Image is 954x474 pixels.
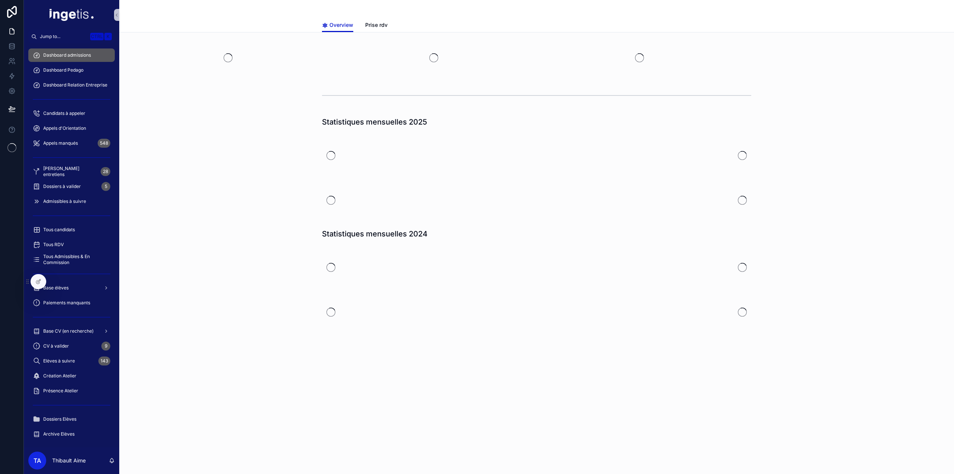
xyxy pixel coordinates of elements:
[28,63,115,77] a: Dashboard Pedago
[322,229,427,239] h1: Statistiques mensuelles 2024
[43,242,64,248] span: Tous RDV
[28,165,115,178] a: [PERSON_NAME] entretiens28
[28,324,115,338] a: Base CV (en recherche)
[43,373,76,379] span: Création Atelier
[28,195,115,208] a: Admissibles à suivre
[322,18,353,32] a: Overview
[28,238,115,251] a: Tous RDV
[43,198,86,204] span: Admissibles à suivre
[43,343,69,349] span: CV à valider
[43,285,69,291] span: Base élèves
[43,328,94,334] span: Base CV (en recherche)
[98,357,110,365] div: 143
[43,183,81,189] span: Dossiers à valider
[28,253,115,266] a: Tous Admissibles & En Commission
[28,281,115,295] a: Base élèves
[43,52,91,58] span: Dashboard admissions
[28,369,115,383] a: Création Atelier
[52,457,86,464] p: Thibault Aime
[43,388,78,394] span: Présence Atelier
[101,342,110,351] div: 9
[101,167,110,176] div: 28
[43,166,98,178] span: [PERSON_NAME] entretiens
[43,431,75,437] span: Archive Elèves
[43,227,75,233] span: Tous candidats
[28,30,115,43] button: Jump to...CtrlK
[43,416,76,422] span: Dossiers Elèves
[43,300,90,306] span: Paiements manquants
[105,34,111,40] span: K
[28,427,115,441] a: Archive Elèves
[28,354,115,368] a: Elèves à suivre143
[43,358,75,364] span: Elèves à suivre
[34,456,41,465] span: TA
[28,296,115,310] a: Paiements manquants
[28,339,115,353] a: CV à valider9
[28,78,115,92] a: Dashboard Relation Entreprise
[90,33,104,40] span: Ctrl
[43,125,86,131] span: Appels d'Orientation
[43,110,85,116] span: Candidats à appeler
[28,122,115,135] a: Appels d'Orientation
[28,180,115,193] a: Dossiers à valider5
[28,48,115,62] a: Dashboard admissions
[329,21,353,29] span: Overview
[28,412,115,426] a: Dossiers Elèves
[43,254,107,266] span: Tous Admissibles & En Commission
[101,182,110,191] div: 5
[365,18,388,33] a: Prise rdv
[43,67,83,73] span: Dashboard Pedago
[50,9,94,21] img: App logo
[28,107,115,120] a: Candidats à appeler
[98,139,110,148] div: 548
[365,21,388,29] span: Prise rdv
[43,140,78,146] span: Appels manqués
[43,82,107,88] span: Dashboard Relation Entreprise
[28,136,115,150] a: Appels manqués548
[28,223,115,236] a: Tous candidats
[322,117,427,127] h1: Statistiques mensuelles 2025
[28,384,115,398] a: Présence Atelier
[40,34,87,40] span: Jump to...
[24,43,119,447] div: scrollable content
